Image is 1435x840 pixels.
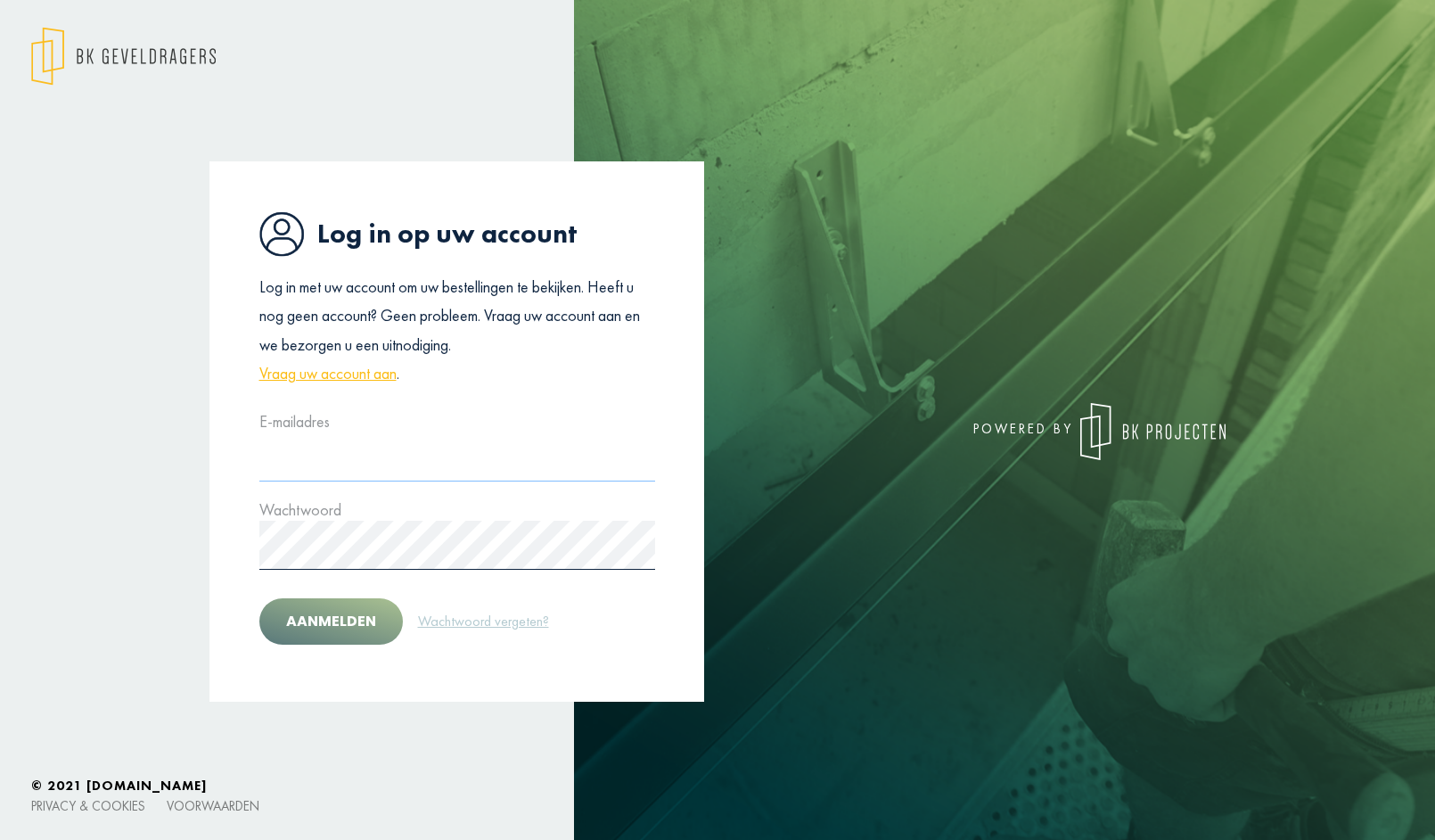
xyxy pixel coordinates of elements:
a: Vraag uw account aan [259,359,397,388]
button: Aanmelden [259,598,403,645]
a: Wachtwoord vergeten? [417,610,550,633]
img: logo [1080,403,1226,460]
label: Wachtwoord [259,496,341,524]
img: logo [31,27,216,86]
h6: © 2021 [DOMAIN_NAME] [31,778,1404,794]
div: powered by [731,403,1226,460]
p: Log in met uw account om uw bestellingen te bekijken. Heeft u nog geen account? Geen probleem. Vr... [259,273,655,389]
a: Voorwaarden [167,797,259,814]
img: icon [259,211,304,257]
a: Privacy & cookies [31,797,145,814]
h1: Log in op uw account [259,211,655,257]
label: E-mailadres [259,408,330,436]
